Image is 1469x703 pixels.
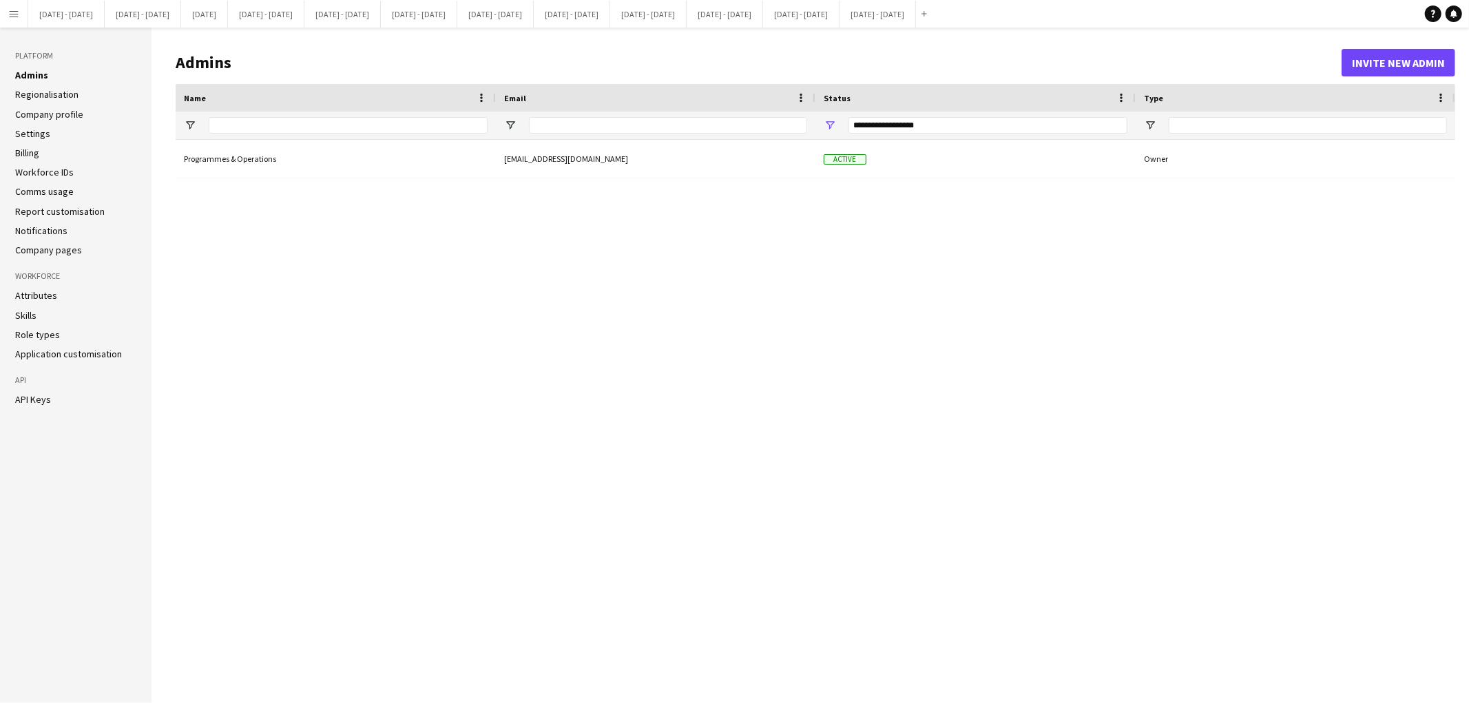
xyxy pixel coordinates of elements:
[176,52,1342,73] h1: Admins
[15,309,37,322] a: Skills
[15,348,122,360] a: Application customisation
[15,147,39,159] a: Billing
[687,1,763,28] button: [DATE] - [DATE]
[840,1,916,28] button: [DATE] - [DATE]
[15,328,60,341] a: Role types
[209,117,488,134] input: Name Filter Input
[1136,140,1455,178] div: Owner
[15,289,57,302] a: Attributes
[15,50,136,62] h3: Platform
[15,69,48,81] a: Admins
[1144,93,1163,103] span: Type
[504,119,517,132] button: Open Filter Menu
[1160,149,1469,703] iframe: Chat Widget
[610,1,687,28] button: [DATE] - [DATE]
[15,166,74,178] a: Workforce IDs
[824,93,851,103] span: Status
[496,140,815,178] div: [EMAIL_ADDRESS][DOMAIN_NAME]
[15,374,136,386] h3: API
[824,119,836,132] button: Open Filter Menu
[15,205,105,218] a: Report customisation
[534,1,610,28] button: [DATE] - [DATE]
[1144,119,1156,132] button: Open Filter Menu
[15,224,67,237] a: Notifications
[1169,117,1447,134] input: Type Filter Input
[529,117,807,134] input: Email Filter Input
[824,154,866,165] span: Active
[763,1,840,28] button: [DATE] - [DATE]
[228,1,304,28] button: [DATE] - [DATE]
[304,1,381,28] button: [DATE] - [DATE]
[28,1,105,28] button: [DATE] - [DATE]
[504,93,526,103] span: Email
[15,108,83,120] a: Company profile
[15,393,51,406] a: API Keys
[184,93,206,103] span: Name
[15,270,136,282] h3: Workforce
[457,1,534,28] button: [DATE] - [DATE]
[105,1,181,28] button: [DATE] - [DATE]
[15,127,50,140] a: Settings
[15,244,82,256] a: Company pages
[181,1,228,28] button: [DATE]
[1342,49,1455,76] button: Invite new admin
[184,119,196,132] button: Open Filter Menu
[176,140,496,178] div: Programmes & Operations
[15,88,79,101] a: Regionalisation
[381,1,457,28] button: [DATE] - [DATE]
[15,185,74,198] a: Comms usage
